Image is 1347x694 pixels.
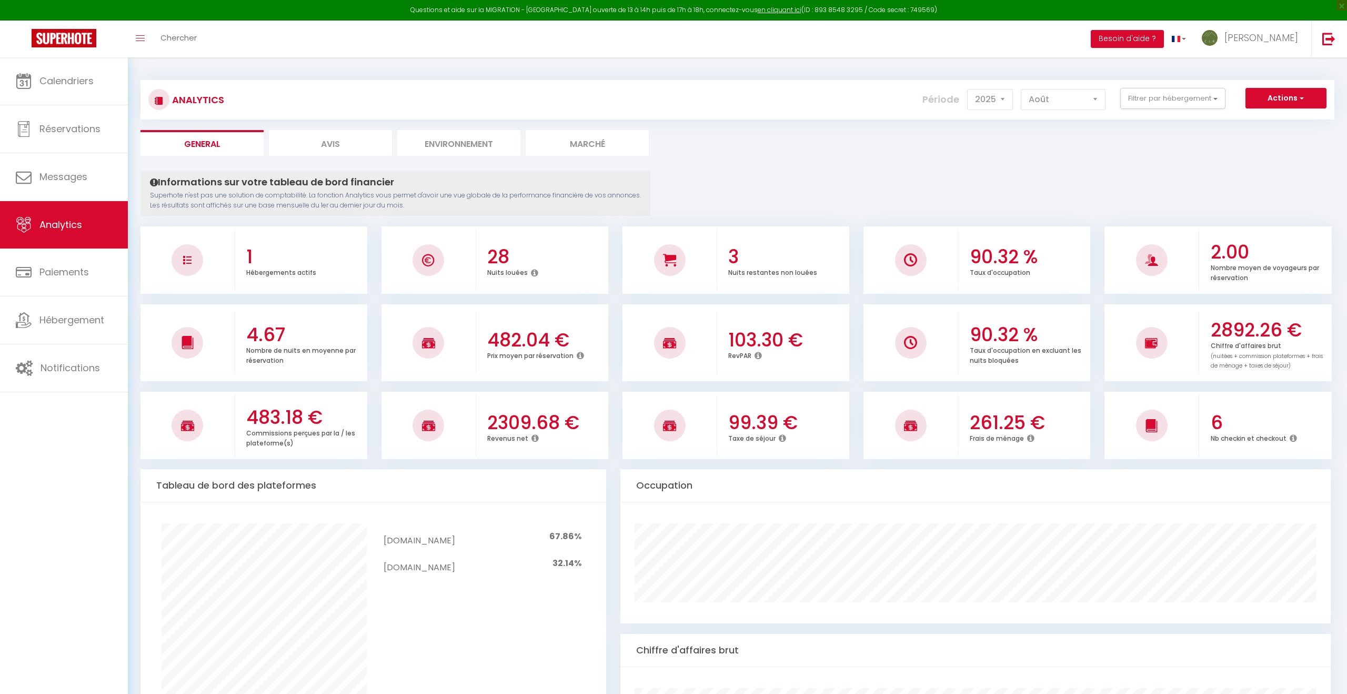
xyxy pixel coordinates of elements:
img: Super Booking [32,29,96,47]
img: logout [1322,32,1335,45]
div: Tableau de bord des plateformes [140,469,606,502]
a: Chercher [153,21,205,57]
h3: 90.32 % [970,246,1088,268]
p: Nombre de nuits en moyenne par réservation [246,344,356,365]
span: 67.86% [549,530,581,542]
div: Occupation [620,469,1331,502]
p: Taux d'occupation en excluant les nuits bloquées [970,344,1081,365]
p: Nb checkin et checkout [1211,432,1286,443]
h3: 482.04 € [487,329,606,351]
p: Superhote n'est pas une solution de comptabilité. La fonction Analytics vous permet d'avoir une v... [150,191,641,211]
p: Revenus net [487,432,528,443]
p: Nuits restantes non louées [728,266,817,277]
td: [DOMAIN_NAME] [384,550,455,577]
h3: Analytics [169,88,224,112]
h4: Informations sur votre tableau de bord financier [150,176,641,188]
button: Actions [1245,88,1326,109]
p: Nuits louées [487,266,528,277]
p: RevPAR [728,349,751,360]
h3: 2892.26 € [1211,319,1329,341]
h3: 103.30 € [728,329,847,351]
span: Chercher [160,32,197,43]
h3: 261.25 € [970,412,1088,434]
li: Avis [269,130,392,156]
h3: 6 [1211,412,1329,434]
p: Taux d'occupation [970,266,1030,277]
p: Hébergements actifs [246,266,316,277]
span: Paiements [39,265,89,279]
button: Filtrer par hébergement [1120,88,1225,109]
h3: 483.18 € [246,407,365,429]
p: Chiffre d'affaires brut [1211,339,1323,370]
button: Besoin d'aide ? [1091,30,1164,48]
span: 32.14% [552,557,581,569]
span: (nuitées + commission plateformes + frais de ménage + taxes de séjour) [1211,352,1323,370]
h3: 2309.68 € [487,412,606,434]
span: Hébergement [39,313,104,326]
h3: 28 [487,246,606,268]
h3: 99.39 € [728,412,847,434]
img: ... [1202,30,1218,46]
img: NO IMAGE [1145,336,1158,349]
span: Réservations [39,122,100,135]
a: ... [PERSON_NAME] [1194,21,1311,57]
p: Frais de ménage [970,432,1024,443]
li: Environnement [397,130,520,156]
span: [PERSON_NAME] [1224,31,1298,44]
h3: 1 [246,246,365,268]
span: Analytics [39,218,82,231]
p: Nombre moyen de voyageurs par réservation [1211,261,1319,282]
h3: 2.00 [1211,241,1329,263]
h3: 3 [728,246,847,268]
li: General [140,130,264,156]
p: Commissions perçues par la / les plateforme(s) [246,427,355,448]
span: Notifications [41,361,100,374]
label: Période [922,88,959,111]
h3: 90.32 % [970,324,1088,346]
span: Calendriers [39,74,94,87]
img: NO IMAGE [904,336,917,349]
td: [DOMAIN_NAME] [384,523,455,550]
div: Chiffre d'affaires brut [620,634,1331,667]
li: Marché [526,130,649,156]
p: Prix moyen par réservation [487,349,574,360]
p: Taxe de séjour [728,432,776,443]
img: NO IMAGE [183,256,192,264]
iframe: LiveChat chat widget [1303,650,1347,694]
span: Messages [39,170,87,183]
h3: 4.67 [246,324,365,346]
a: en cliquant ici [758,5,801,14]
